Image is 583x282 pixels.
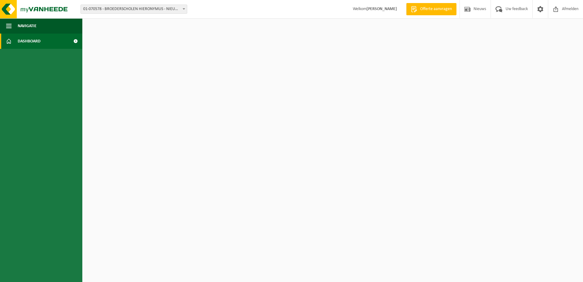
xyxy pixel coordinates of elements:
span: Offerte aanvragen [419,6,453,12]
span: 01-070578 - BROEDERSCHOLEN HIERONYMUS - NIEUWSTRAAT - SINT-NIKLAAS [81,5,187,13]
strong: [PERSON_NAME] [367,7,397,11]
span: Dashboard [18,34,41,49]
a: Offerte aanvragen [406,3,456,15]
span: Navigatie [18,18,37,34]
span: 01-070578 - BROEDERSCHOLEN HIERONYMUS - NIEUWSTRAAT - SINT-NIKLAAS [80,5,187,14]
